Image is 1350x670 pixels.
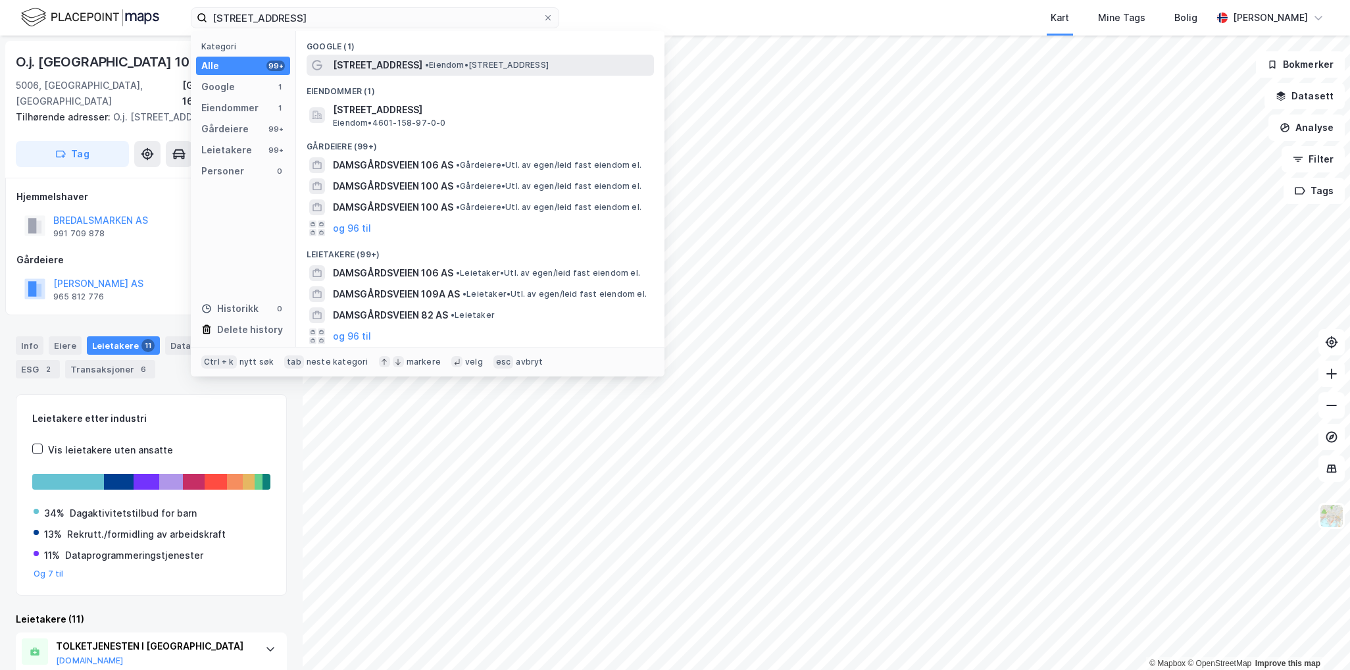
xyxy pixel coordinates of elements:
div: Datasett [165,336,230,355]
button: og 96 til [333,328,371,344]
span: • [456,268,460,278]
div: Gårdeiere [16,252,286,268]
span: DAMSGÅRDSVEIEN 106 AS [333,265,453,281]
div: [PERSON_NAME] [1233,10,1308,26]
div: Info [16,336,43,355]
div: Eiendommer (1) [296,76,664,99]
div: 5006, [GEOGRAPHIC_DATA], [GEOGRAPHIC_DATA] [16,78,182,109]
span: • [425,60,429,70]
img: logo.f888ab2527a4732fd821a326f86c7f29.svg [21,6,159,29]
div: Hjemmelshaver [16,189,286,205]
span: Gårdeiere • Utl. av egen/leid fast eiendom el. [456,181,641,192]
span: Leietaker • Utl. av egen/leid fast eiendom el. [456,268,640,278]
div: Bolig [1174,10,1197,26]
span: [STREET_ADDRESS] [333,102,649,118]
button: Filter [1282,146,1345,172]
div: Eiendommer [201,100,259,116]
span: • [456,181,460,191]
button: [DOMAIN_NAME] [56,656,124,666]
div: Dagaktivitetstilbud for barn [70,505,197,521]
div: Leietakere (99+) [296,239,664,263]
div: Kategori [201,41,290,51]
span: • [463,289,466,299]
div: 99+ [266,124,285,134]
button: Og 7 til [34,569,64,579]
div: Eiere [49,336,82,355]
div: Delete history [217,322,283,338]
div: O.j. [GEOGRAPHIC_DATA] 10 [16,51,192,72]
div: velg [465,357,483,367]
div: 1 [274,82,285,92]
div: 2 [41,363,55,376]
div: Gårdeiere [201,121,249,137]
div: markere [407,357,441,367]
div: 0 [274,303,285,314]
span: [STREET_ADDRESS] [333,57,422,73]
span: Leietaker • Utl. av egen/leid fast eiendom el. [463,289,647,299]
div: Vis leietakere uten ansatte [48,442,173,458]
div: Mine Tags [1098,10,1145,26]
div: neste kategori [307,357,368,367]
span: Leietaker [451,310,495,321]
span: Tilhørende adresser: [16,111,113,122]
a: Improve this map [1255,659,1320,668]
iframe: Chat Widget [1284,607,1350,670]
button: Bokmerker [1256,51,1345,78]
div: Leietakere etter industri [32,411,270,426]
div: ESG [16,360,60,378]
div: 11 [141,339,155,352]
div: 0 [274,166,285,176]
div: 6 [137,363,150,376]
span: • [456,160,460,170]
a: OpenStreetMap [1187,659,1251,668]
div: nytt søk [239,357,274,367]
div: 13% [44,527,62,542]
span: DAMSGÅRDSVEIEN 100 AS [333,178,453,194]
div: 965 812 776 [53,292,104,302]
div: O.j. [STREET_ADDRESS] [16,109,276,125]
div: Historikk [201,301,259,317]
div: Transaksjoner [65,360,155,378]
button: Tags [1284,178,1345,204]
button: Datasett [1264,83,1345,109]
div: 11% [44,548,60,563]
span: • [456,202,460,212]
input: Søk på adresse, matrikkel, gårdeiere, leietakere eller personer [207,8,543,28]
div: Gårdeiere (99+) [296,131,664,155]
span: DAMSGÅRDSVEIEN 100 AS [333,199,453,215]
span: Eiendom • [STREET_ADDRESS] [425,60,549,70]
div: 34% [44,505,64,521]
div: Dataprogrammeringstjenester [65,548,203,563]
div: avbryt [516,357,543,367]
div: Google (1) [296,31,664,55]
div: Rekrutt./formidling av arbeidskraft [67,527,226,542]
div: 99+ [266,61,285,71]
div: [GEOGRAPHIC_DATA], 164/238 [182,78,287,109]
div: 99+ [266,145,285,155]
div: 991 709 878 [53,228,105,239]
div: Google [201,79,235,95]
div: Alle [201,58,219,74]
span: DAMSGÅRDSVEIEN 106 AS [333,157,453,173]
div: TOLKETJENESTEN I [GEOGRAPHIC_DATA] [56,638,252,654]
div: Leietakere [87,336,160,355]
div: esc [493,355,514,369]
div: Leietakere [201,142,252,158]
button: Tag [16,141,129,167]
span: DAMSGÅRDSVEIEN 109A AS [333,286,460,302]
button: Analyse [1268,115,1345,141]
span: DAMSGÅRDSVEIEN 82 AS [333,307,448,323]
div: tab [284,355,304,369]
span: Eiendom • 4601-158-97-0-0 [333,118,446,128]
button: og 96 til [333,220,371,236]
div: 1 [274,103,285,113]
span: Gårdeiere • Utl. av egen/leid fast eiendom el. [456,160,641,170]
span: • [451,310,455,320]
div: Personer [201,163,244,179]
a: Mapbox [1149,659,1186,668]
div: Ctrl + k [201,355,237,369]
div: Leietakere (11) [16,611,287,627]
span: Gårdeiere • Utl. av egen/leid fast eiendom el. [456,202,641,213]
img: Z [1319,503,1344,528]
